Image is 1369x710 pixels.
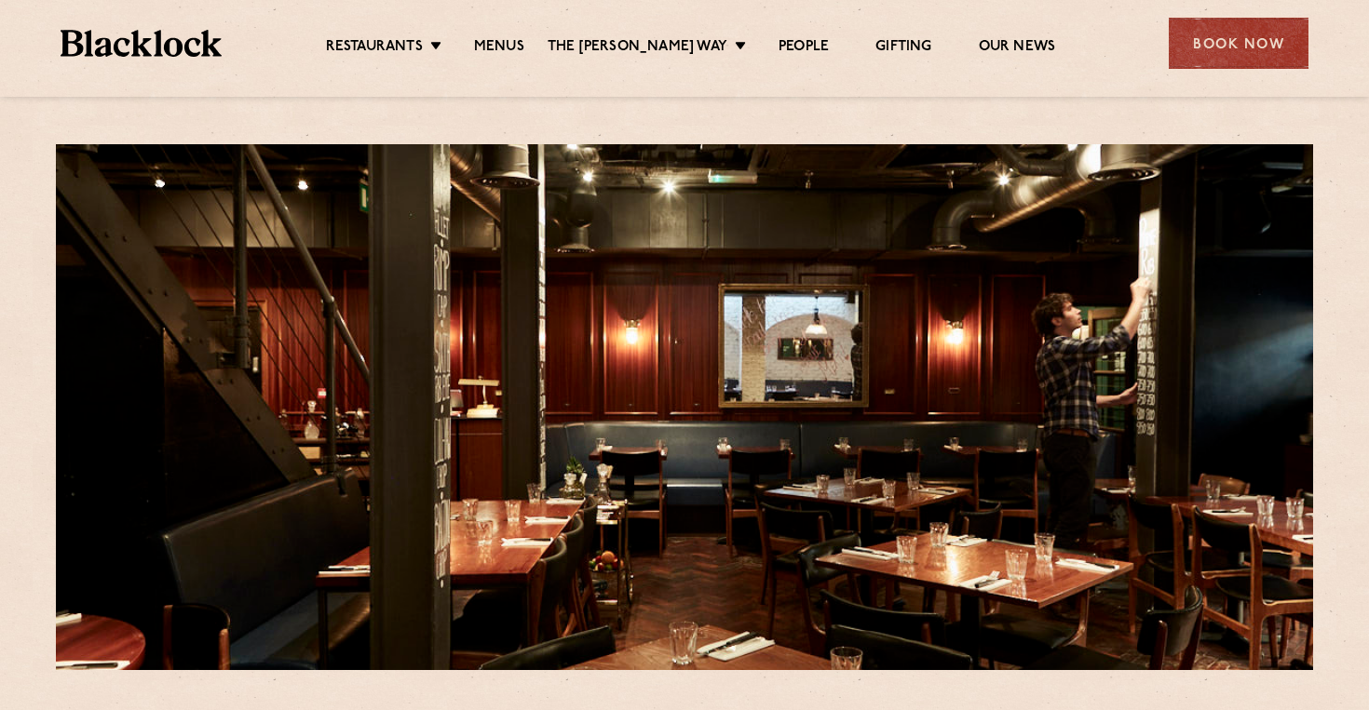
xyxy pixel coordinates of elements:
[61,30,222,57] img: BL_Textured_Logo-footer-cropped.svg
[979,38,1056,59] a: Our News
[1169,18,1308,69] div: Book Now
[474,38,524,59] a: Menus
[326,38,423,59] a: Restaurants
[548,38,727,59] a: The [PERSON_NAME] Way
[875,38,931,59] a: Gifting
[779,38,829,59] a: People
